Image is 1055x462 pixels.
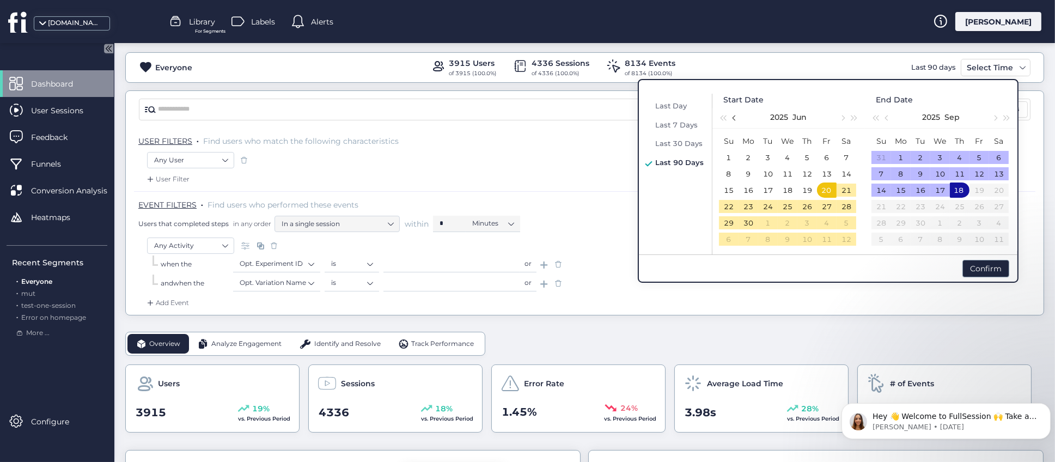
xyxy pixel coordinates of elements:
td: 2025-09-05 [969,149,989,166]
div: 16 [742,184,755,197]
span: User Sessions [31,105,100,117]
div: 11 [781,167,794,180]
td: 2025-06-26 [797,198,817,215]
td: 2025-09-14 [871,182,891,198]
th: Wed [930,133,950,149]
td: 2025-06-21 [837,182,856,198]
div: [PERSON_NAME] [955,12,1041,31]
div: Confirm [962,260,1009,277]
div: 18 [781,184,794,197]
td: 2025-06-10 [758,166,778,182]
div: 9 [914,167,927,180]
div: 22 [722,200,735,213]
td: 2025-06-28 [837,198,856,215]
div: 10 [801,233,814,246]
nz-select-item: In a single session [282,216,393,232]
span: Users [158,378,180,390]
div: 6 [722,233,735,246]
td: 2025-07-04 [817,215,837,231]
td: 2025-07-07 [739,231,758,247]
div: 10 [934,167,947,180]
span: Last 7 Days [655,120,698,129]
div: [DOMAIN_NAME] [48,18,102,28]
td: 2025-09-15 [891,182,911,198]
div: when the [161,278,233,289]
span: Feedback [31,131,84,143]
td: 2025-09-12 [969,166,989,182]
td: 2025-09-10 [930,166,950,182]
td: 2025-06-13 [817,166,837,182]
span: Find users who performed these events [208,200,358,210]
span: . [16,287,18,297]
div: 1 [761,216,775,229]
nz-select-item: Opt. Variation Name [240,275,314,291]
div: 27 [820,200,833,213]
div: 9 [781,233,794,246]
div: 8 [722,167,735,180]
td: 2025-06-22 [719,198,739,215]
button: Next year (Control + right) [849,106,861,128]
div: 25 [781,200,794,213]
button: Jun [792,106,807,128]
td: 2025-06-04 [778,149,797,166]
span: USER FILTERS [138,136,192,146]
td: 2025-07-09 [778,231,797,247]
td: 2025-06-14 [837,166,856,182]
th: Sun [719,133,739,149]
div: of 8134 (100.0%) [625,69,675,78]
div: User Filter [145,174,190,185]
td: 2025-07-06 [719,231,739,247]
span: Error Rate [524,378,564,390]
div: 7 [742,233,755,246]
div: 12 [973,167,986,180]
div: 5 [973,151,986,164]
div: 12 [801,167,814,180]
nz-select-item: is [331,275,373,291]
span: Track Performance [411,339,474,349]
td: 2025-06-16 [739,182,758,198]
div: 6 [820,151,833,164]
td: 2025-07-01 [758,215,778,231]
td: 2025-06-09 [739,166,758,182]
th: Wed [778,133,797,149]
th: Sat [989,133,1009,149]
div: Add Event [145,297,189,308]
td: 2025-06-11 [778,166,797,182]
td: 2025-06-01 [719,149,739,166]
div: 9 [742,167,755,180]
td: 2025-09-18 [950,182,969,198]
button: 2025 [922,106,940,128]
span: . [201,198,203,209]
td: 2025-09-03 [930,149,950,166]
div: 20 [820,184,833,197]
td: 2025-09-09 [911,166,930,182]
td: 2025-07-03 [797,215,817,231]
div: 3 [934,151,947,164]
td: 2025-06-24 [758,198,778,215]
div: 1 [894,151,907,164]
td: 2025-06-05 [797,149,817,166]
span: End Date [876,94,913,106]
td: 2025-09-16 [911,182,930,198]
div: 3915 Users [449,57,496,69]
td: 2025-07-02 [778,215,797,231]
div: 11 [953,167,966,180]
div: 2 [914,151,927,164]
iframe: Intercom notifications message [837,380,1055,457]
td: 2025-06-08 [719,166,739,182]
td: 2025-06-06 [817,149,837,166]
span: . [16,275,18,285]
div: 29 [722,216,735,229]
span: 3915 [136,404,166,421]
div: Recent Segments [12,257,107,269]
span: vs. Previous Period [787,415,839,422]
td: 2025-07-12 [837,231,856,247]
div: 24 [761,200,775,213]
td: 2025-08-31 [871,149,891,166]
td: 2025-06-15 [719,182,739,198]
td: 2025-06-18 [778,182,797,198]
div: 3 [801,216,814,229]
div: 8134 Events [625,57,675,69]
div: 10 [761,167,775,180]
